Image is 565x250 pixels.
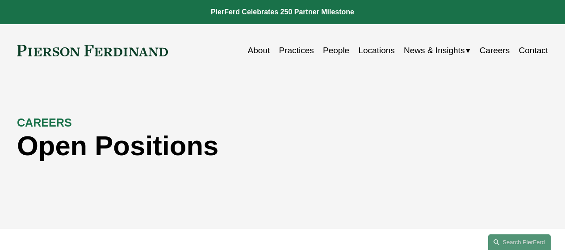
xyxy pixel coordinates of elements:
a: Search this site [488,234,551,250]
h1: Open Positions [17,130,415,161]
a: About [248,42,270,59]
span: News & Insights [404,43,465,58]
strong: CAREERS [17,116,72,129]
a: Contact [519,42,548,59]
a: Practices [279,42,314,59]
a: Locations [358,42,394,59]
a: Careers [480,42,510,59]
a: folder dropdown [404,42,470,59]
a: People [323,42,349,59]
